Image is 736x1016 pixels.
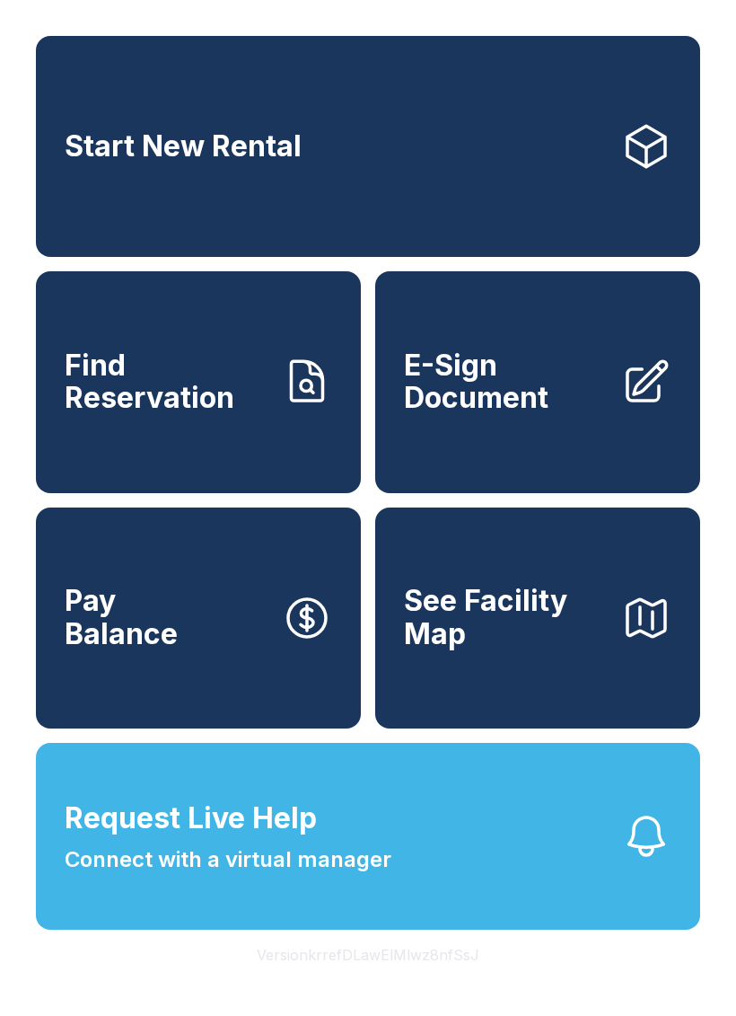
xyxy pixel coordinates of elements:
a: Find Reservation [36,271,361,492]
button: See Facility Map [375,508,700,729]
span: Pay Balance [65,585,178,650]
span: Request Live Help [65,797,317,840]
span: Connect with a virtual manager [65,844,391,876]
span: See Facility Map [404,585,607,650]
a: E-Sign Document [375,271,700,492]
button: VersionkrrefDLawElMlwz8nfSsJ [242,930,494,980]
span: Start New Rental [65,130,302,163]
a: Start New Rental [36,36,700,257]
button: PayBalance [36,508,361,729]
span: E-Sign Document [404,349,607,415]
span: Find Reservation [65,349,267,415]
button: Request Live HelpConnect with a virtual manager [36,743,700,930]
